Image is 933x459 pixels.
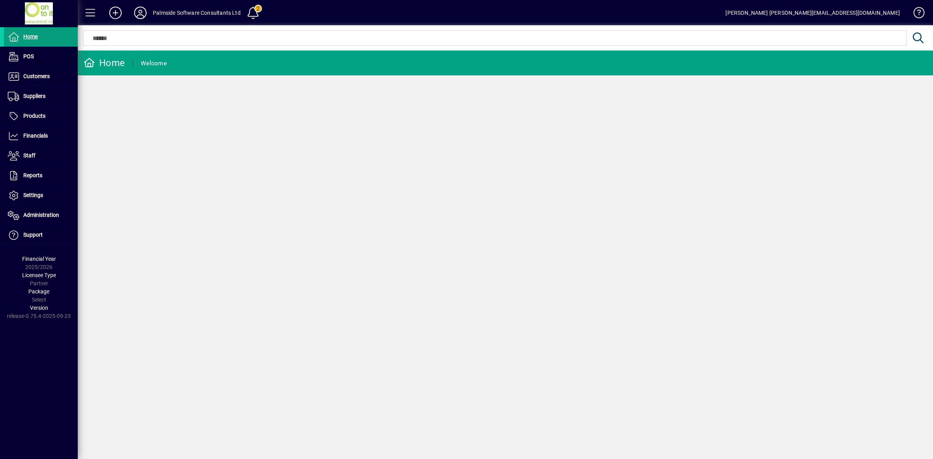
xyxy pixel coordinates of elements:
[141,57,167,70] div: Welcome
[23,172,42,178] span: Reports
[4,225,78,245] a: Support
[4,67,78,86] a: Customers
[153,7,241,19] div: Palmside Software Consultants Ltd
[103,6,128,20] button: Add
[4,206,78,225] a: Administration
[23,212,59,218] span: Administration
[23,33,38,40] span: Home
[22,272,56,278] span: Licensee Type
[23,53,34,59] span: POS
[4,146,78,166] a: Staff
[23,152,35,159] span: Staff
[23,73,50,79] span: Customers
[4,87,78,106] a: Suppliers
[23,232,43,238] span: Support
[28,288,49,295] span: Package
[4,126,78,146] a: Financials
[4,166,78,185] a: Reports
[84,57,125,69] div: Home
[4,47,78,66] a: POS
[725,7,900,19] div: [PERSON_NAME] [PERSON_NAME][EMAIL_ADDRESS][DOMAIN_NAME]
[4,186,78,205] a: Settings
[23,113,45,119] span: Products
[23,192,43,198] span: Settings
[4,106,78,126] a: Products
[23,133,48,139] span: Financials
[23,93,45,99] span: Suppliers
[30,305,48,311] span: Version
[908,2,923,27] a: Knowledge Base
[22,256,56,262] span: Financial Year
[128,6,153,20] button: Profile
